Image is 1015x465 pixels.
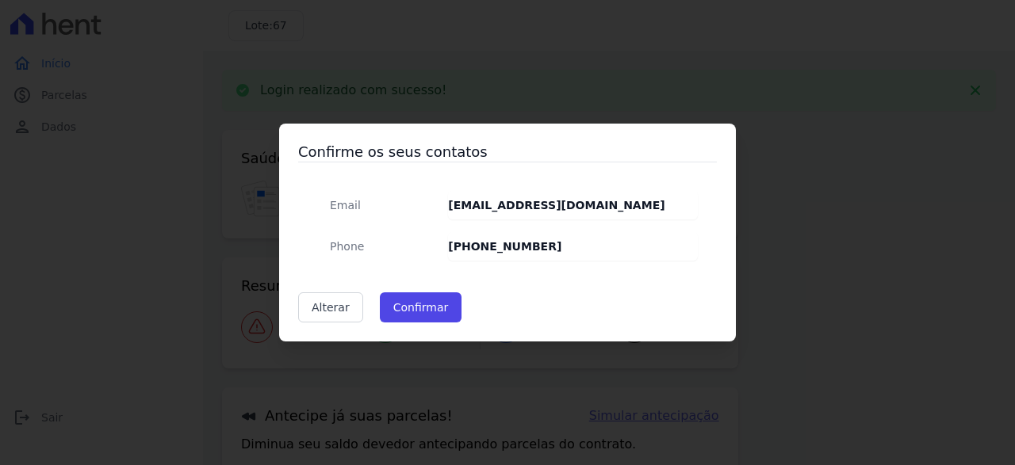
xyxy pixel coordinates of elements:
button: Confirmar [380,292,462,322]
span: translation missing: pt-BR.public.contracts.modal.confirmation.phone [330,240,364,253]
h3: Confirme os seus contatos [298,143,717,162]
a: Alterar [298,292,363,322]
strong: [EMAIL_ADDRESS][DOMAIN_NAME] [448,199,665,212]
strong: [PHONE_NUMBER] [448,240,561,253]
span: translation missing: pt-BR.public.contracts.modal.confirmation.email [330,199,361,212]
